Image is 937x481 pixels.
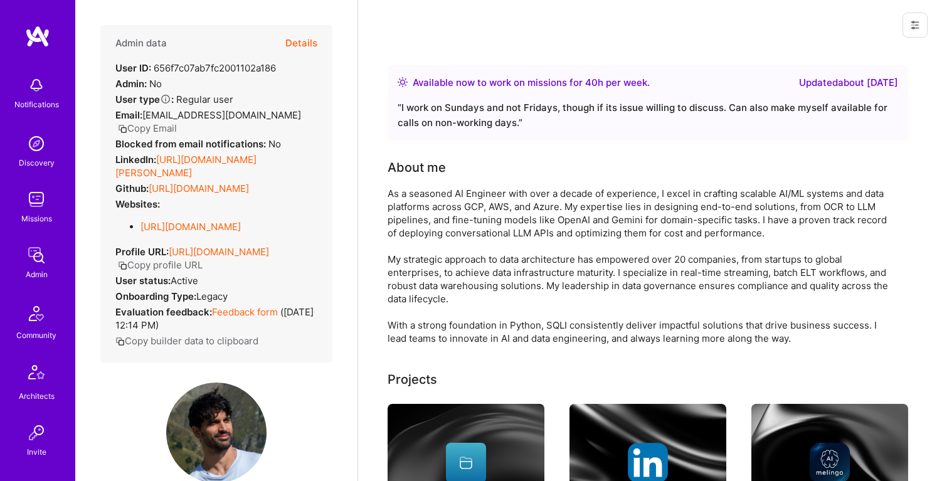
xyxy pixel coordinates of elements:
[169,246,269,258] a: [URL][DOMAIN_NAME]
[142,109,301,121] span: [EMAIL_ADDRESS][DOMAIN_NAME]
[118,124,127,134] i: icon Copy
[388,370,437,389] div: Projects
[115,93,233,106] div: Regular user
[398,100,898,130] div: “ I work on Sundays and not Fridays, though if its issue willing to discuss. Can also make myself...
[21,212,52,225] div: Missions
[115,109,142,121] strong: Email:
[115,306,212,318] strong: Evaluation feedback:
[25,25,50,48] img: logo
[115,154,156,166] strong: LinkedIn:
[26,268,48,281] div: Admin
[115,246,169,258] strong: Profile URL:
[118,261,127,270] i: icon Copy
[14,98,59,111] div: Notifications
[24,420,49,445] img: Invite
[115,334,258,347] button: Copy builder data to clipboard
[24,187,49,212] img: teamwork
[21,359,51,389] img: Architects
[160,93,171,105] i: Help
[24,73,49,98] img: bell
[115,138,268,150] strong: Blocked from email notifications:
[118,122,177,135] button: Copy Email
[115,93,174,105] strong: User type :
[140,221,241,233] a: [URL][DOMAIN_NAME]
[115,290,196,302] strong: Onboarding Type:
[115,77,162,90] div: No
[388,187,889,345] div: As a seasoned AI Engineer with over a decade of experience, I excel in crafting scalable AI/ML sy...
[24,131,49,156] img: discovery
[149,182,249,194] a: [URL][DOMAIN_NAME]
[115,78,147,90] strong: Admin:
[19,389,55,403] div: Architects
[212,306,278,318] a: Feedback form
[115,305,317,332] div: ( [DATE] 12:14 PM )
[799,75,898,90] div: Updated about [DATE]
[27,445,46,458] div: Invite
[16,329,56,342] div: Community
[285,25,317,61] button: Details
[115,62,151,74] strong: User ID:
[115,182,149,194] strong: Github:
[115,337,125,346] i: icon Copy
[115,275,171,287] strong: User status:
[171,275,198,287] span: Active
[24,243,49,268] img: admin teamwork
[413,75,650,90] div: Available now to work on missions for h per week .
[398,77,408,87] img: Availability
[21,299,51,329] img: Community
[115,38,167,49] h4: Admin data
[585,77,598,88] span: 40
[115,137,281,151] div: No
[115,198,160,210] strong: Websites:
[196,290,228,302] span: legacy
[388,158,446,177] div: About me
[115,61,276,75] div: 656f7c07ab7fc2001102a186
[115,154,257,179] a: [URL][DOMAIN_NAME][PERSON_NAME]
[19,156,55,169] div: Discovery
[118,258,203,272] button: Copy profile URL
